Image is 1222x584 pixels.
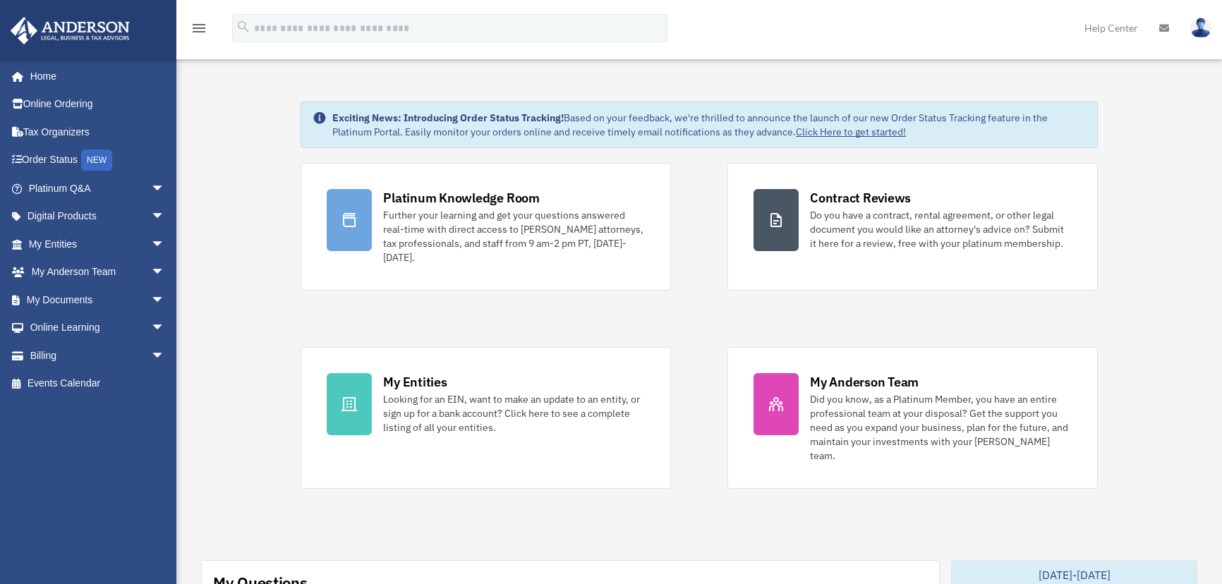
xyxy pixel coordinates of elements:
a: menu [190,25,207,37]
div: My Anderson Team [810,373,919,391]
a: Home [10,62,179,90]
a: My Anderson Teamarrow_drop_down [10,258,186,286]
span: arrow_drop_down [151,341,179,370]
a: My Anderson Team Did you know, as a Platinum Member, you have an entire professional team at your... [727,347,1098,489]
span: arrow_drop_down [151,314,179,343]
a: Digital Productsarrow_drop_down [10,202,186,231]
span: arrow_drop_down [151,202,179,231]
div: My Entities [383,373,447,391]
div: Did you know, as a Platinum Member, you have an entire professional team at your disposal? Get th... [810,392,1072,463]
a: Platinum Knowledge Room Further your learning and get your questions answered real-time with dire... [301,163,671,291]
div: NEW [81,150,112,171]
a: My Entitiesarrow_drop_down [10,230,186,258]
strong: Exciting News: Introducing Order Status Tracking! [332,111,564,124]
a: Contract Reviews Do you have a contract, rental agreement, or other legal document you would like... [727,163,1098,291]
span: arrow_drop_down [151,230,179,259]
a: My Entities Looking for an EIN, want to make an update to an entity, or sign up for a bank accoun... [301,347,671,489]
i: menu [190,20,207,37]
a: Platinum Q&Aarrow_drop_down [10,174,186,202]
div: Platinum Knowledge Room [383,189,540,207]
span: arrow_drop_down [151,286,179,315]
a: My Documentsarrow_drop_down [10,286,186,314]
a: Order StatusNEW [10,146,186,175]
div: Do you have a contract, rental agreement, or other legal document you would like an attorney's ad... [810,208,1072,250]
a: Online Ordering [10,90,186,118]
div: Further your learning and get your questions answered real-time with direct access to [PERSON_NAM... [383,208,645,264]
a: Click Here to get started! [796,126,906,138]
img: User Pic [1190,18,1211,38]
img: Anderson Advisors Platinum Portal [6,17,134,44]
div: Contract Reviews [810,189,911,207]
a: Online Learningarrow_drop_down [10,314,186,342]
div: Based on your feedback, we're thrilled to announce the launch of our new Order Status Tracking fe... [332,111,1086,139]
span: arrow_drop_down [151,174,179,203]
a: Billingarrow_drop_down [10,341,186,370]
div: Looking for an EIN, want to make an update to an entity, or sign up for a bank account? Click her... [383,392,645,434]
a: Events Calendar [10,370,186,398]
i: search [236,19,251,35]
a: Tax Organizers [10,118,186,146]
span: arrow_drop_down [151,258,179,287]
